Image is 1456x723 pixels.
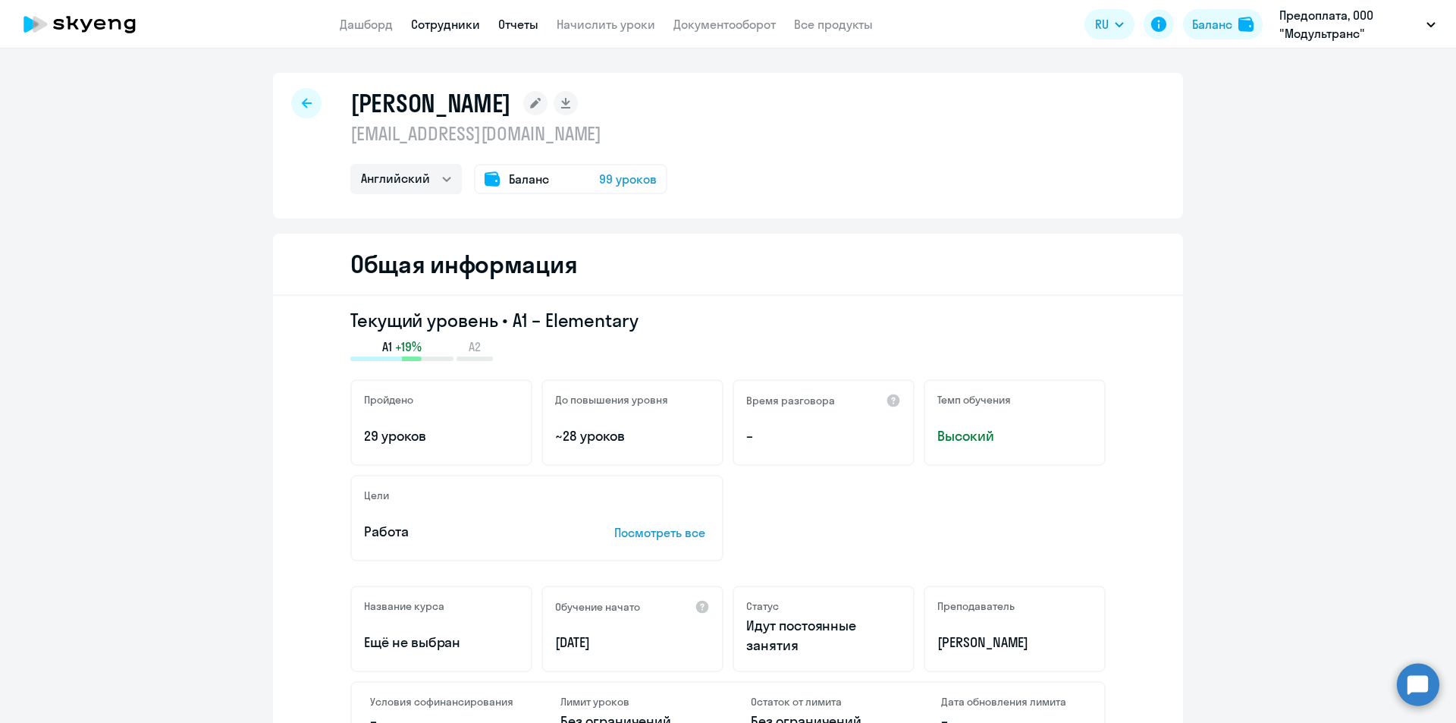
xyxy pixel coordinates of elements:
[350,88,511,118] h1: [PERSON_NAME]
[557,17,655,32] a: Начислить уроки
[350,121,667,146] p: [EMAIL_ADDRESS][DOMAIN_NAME]
[555,633,710,652] p: [DATE]
[941,695,1086,709] h4: Дата обновления лимита
[746,426,901,446] p: –
[1272,6,1443,42] button: Предоплата, ООО "Модультранс"
[509,170,549,188] span: Баланс
[937,426,1092,446] span: Высокий
[364,522,567,542] p: Работа
[395,338,422,355] span: +19%
[364,633,519,652] p: Ещё не выбран
[937,599,1015,613] h5: Преподаватель
[937,633,1092,652] p: [PERSON_NAME]
[614,523,710,542] p: Посмотреть все
[340,17,393,32] a: Дашборд
[746,394,835,407] h5: Время разговора
[411,17,480,32] a: Сотрудники
[599,170,657,188] span: 99 уроков
[746,599,779,613] h5: Статус
[1238,17,1254,32] img: balance
[560,695,705,709] h4: Лимит уроков
[364,393,413,407] h5: Пройдено
[382,338,392,355] span: A1
[1095,15,1109,33] span: RU
[364,599,444,613] h5: Название курса
[1279,6,1420,42] p: Предоплата, ООО "Модультранс"
[555,393,668,407] h5: До повышения уровня
[350,249,577,279] h2: Общая информация
[673,17,776,32] a: Документооборот
[469,338,481,355] span: A2
[751,695,896,709] h4: Остаток от лимита
[350,308,1106,332] h3: Текущий уровень • A1 – Elementary
[555,600,640,614] h5: Обучение начато
[1084,9,1134,39] button: RU
[794,17,873,32] a: Все продукты
[364,426,519,446] p: 29 уроков
[1183,9,1263,39] button: Балансbalance
[1192,15,1232,33] div: Баланс
[498,17,538,32] a: Отчеты
[937,393,1011,407] h5: Темп обучения
[555,426,710,446] p: ~28 уроков
[370,695,515,709] h4: Условия софинансирования
[364,489,389,502] h5: Цели
[746,616,901,655] p: Идут постоянные занятия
